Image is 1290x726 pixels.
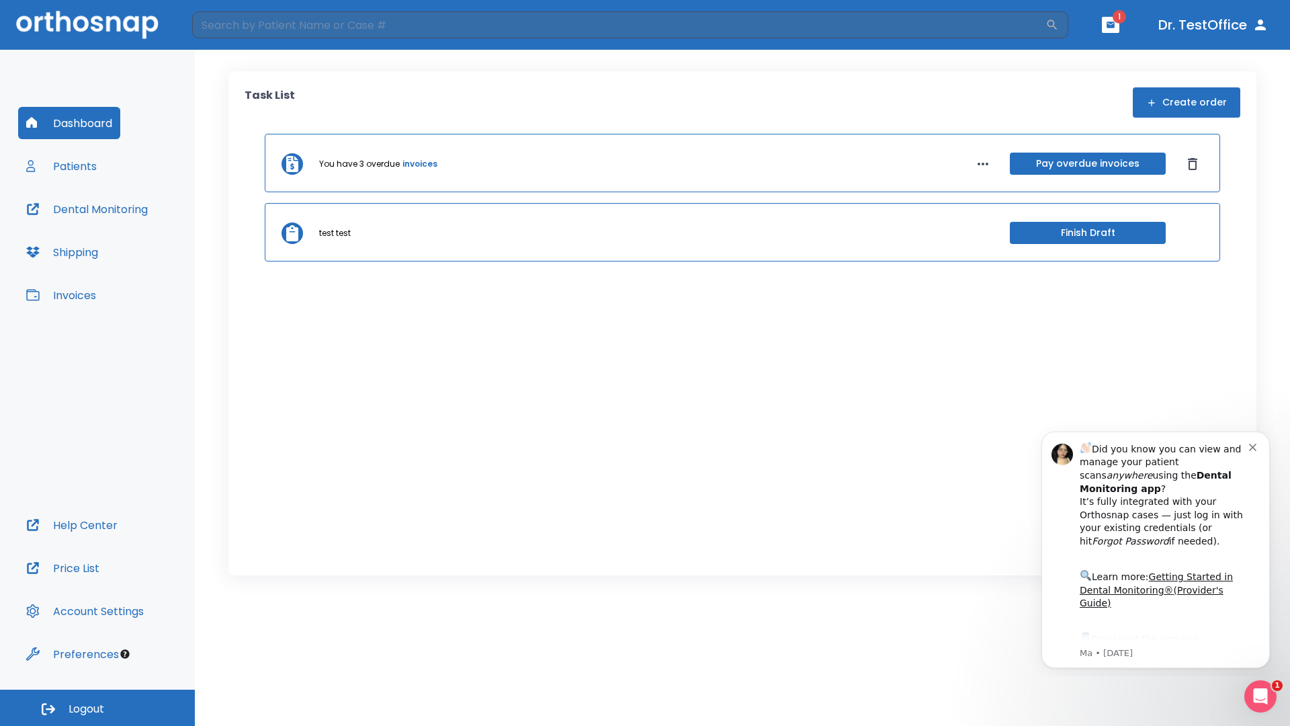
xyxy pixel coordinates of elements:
[18,595,152,627] button: Account Settings
[319,158,400,170] p: You have 3 overdue
[192,11,1045,38] input: Search by Patient Name or Case #
[1010,222,1166,244] button: Finish Draft
[119,648,131,660] div: Tooltip anchor
[402,158,437,170] a: invoices
[18,509,126,541] button: Help Center
[58,228,228,240] p: Message from Ma, sent 5w ago
[18,150,105,182] button: Patients
[69,702,104,717] span: Logout
[1133,87,1240,118] button: Create order
[245,87,295,118] p: Task List
[1010,153,1166,175] button: Pay overdue invoices
[228,21,239,32] button: Dismiss notification
[18,279,104,311] button: Invoices
[1182,153,1203,175] button: Dismiss
[18,638,127,670] button: Preferences
[1244,680,1277,713] iframe: Intercom live chat
[319,227,351,239] p: test test
[18,193,156,225] button: Dental Monitoring
[1272,680,1283,691] span: 1
[1021,419,1290,676] iframe: Intercom notifications message
[1113,10,1126,24] span: 1
[18,107,120,139] button: Dashboard
[1153,13,1274,37] button: Dr. TestOffice
[16,11,159,38] img: Orthosnap
[58,211,228,280] div: Download the app: | ​ Let us know if you need help getting started!
[58,214,178,239] a: App Store
[18,236,106,268] button: Shipping
[18,552,107,584] button: Price List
